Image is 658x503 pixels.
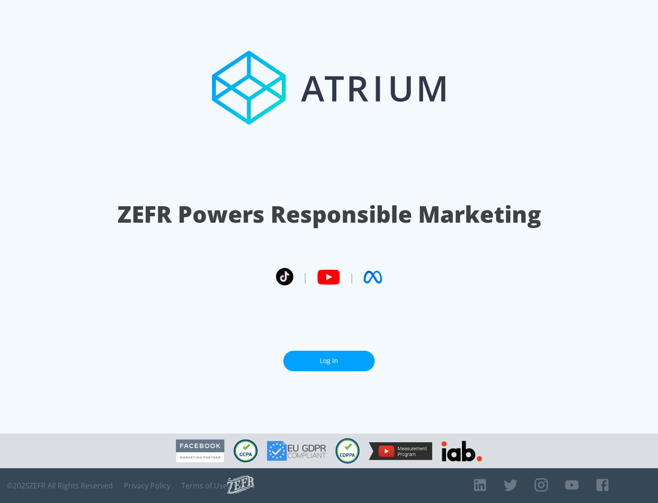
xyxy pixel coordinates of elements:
a: Log In [283,351,375,371]
h1: ZEFR Powers Responsible Marketing [117,198,541,230]
img: IAB [441,441,482,461]
img: GDPR Compliant [267,441,326,461]
span: | [349,270,355,284]
img: YouTube Measurement Program [369,442,432,460]
span: © 2025 ZEFR All Rights Reserved [7,481,113,490]
img: COPPA Compliant [335,438,360,464]
a: Privacy Policy [124,481,170,490]
img: CCPA Compliant [233,439,258,462]
span: | [302,270,308,284]
img: Facebook Marketing Partner [176,439,224,463]
a: Terms of Use [181,481,227,490]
